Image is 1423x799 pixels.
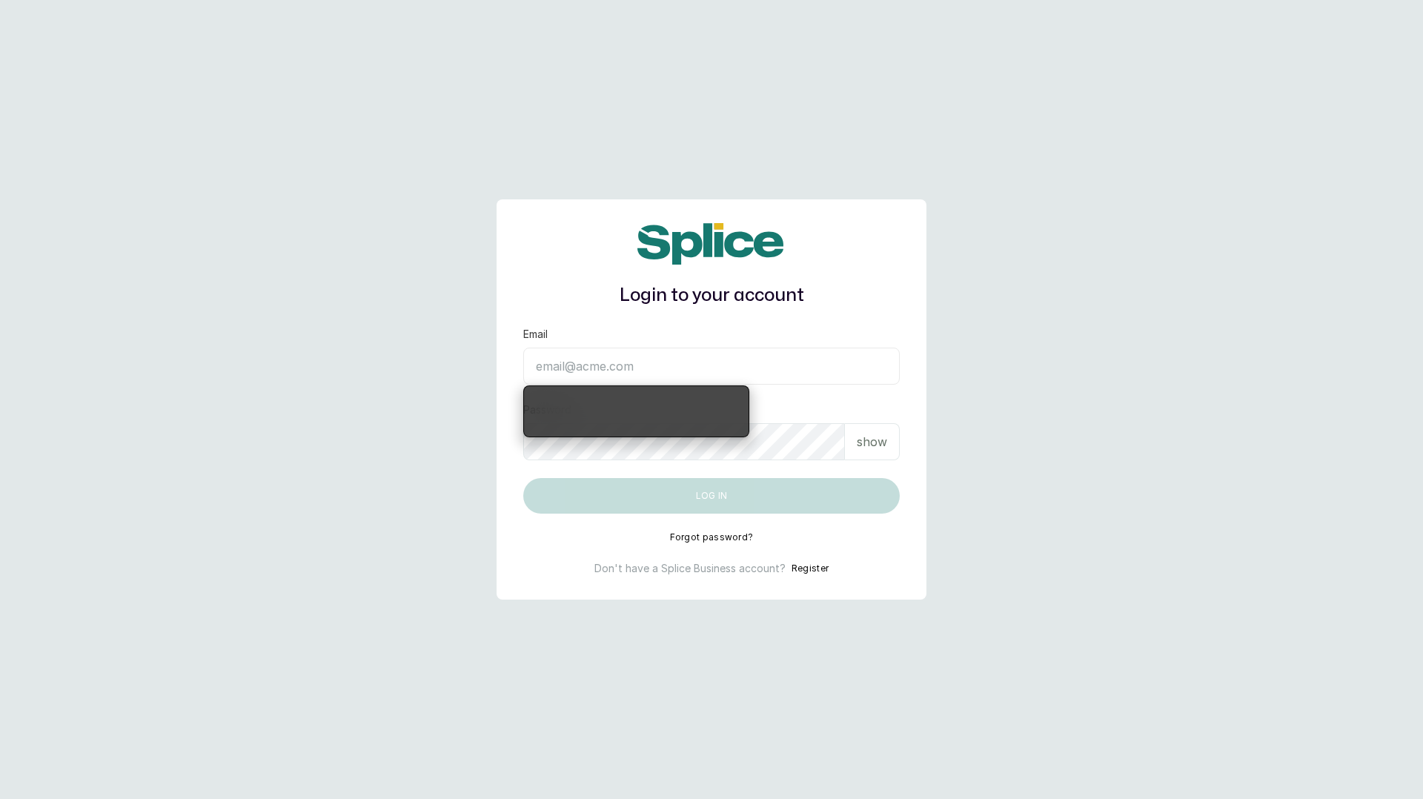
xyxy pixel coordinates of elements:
button: Register [792,561,829,576]
button: Log in [523,478,900,514]
p: Don't have a Splice Business account? [594,561,786,576]
h1: Login to your account [523,282,900,309]
input: email@acme.com [523,348,900,385]
button: Forgot password? [670,531,754,543]
label: Email [523,327,548,342]
p: show [857,433,887,451]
